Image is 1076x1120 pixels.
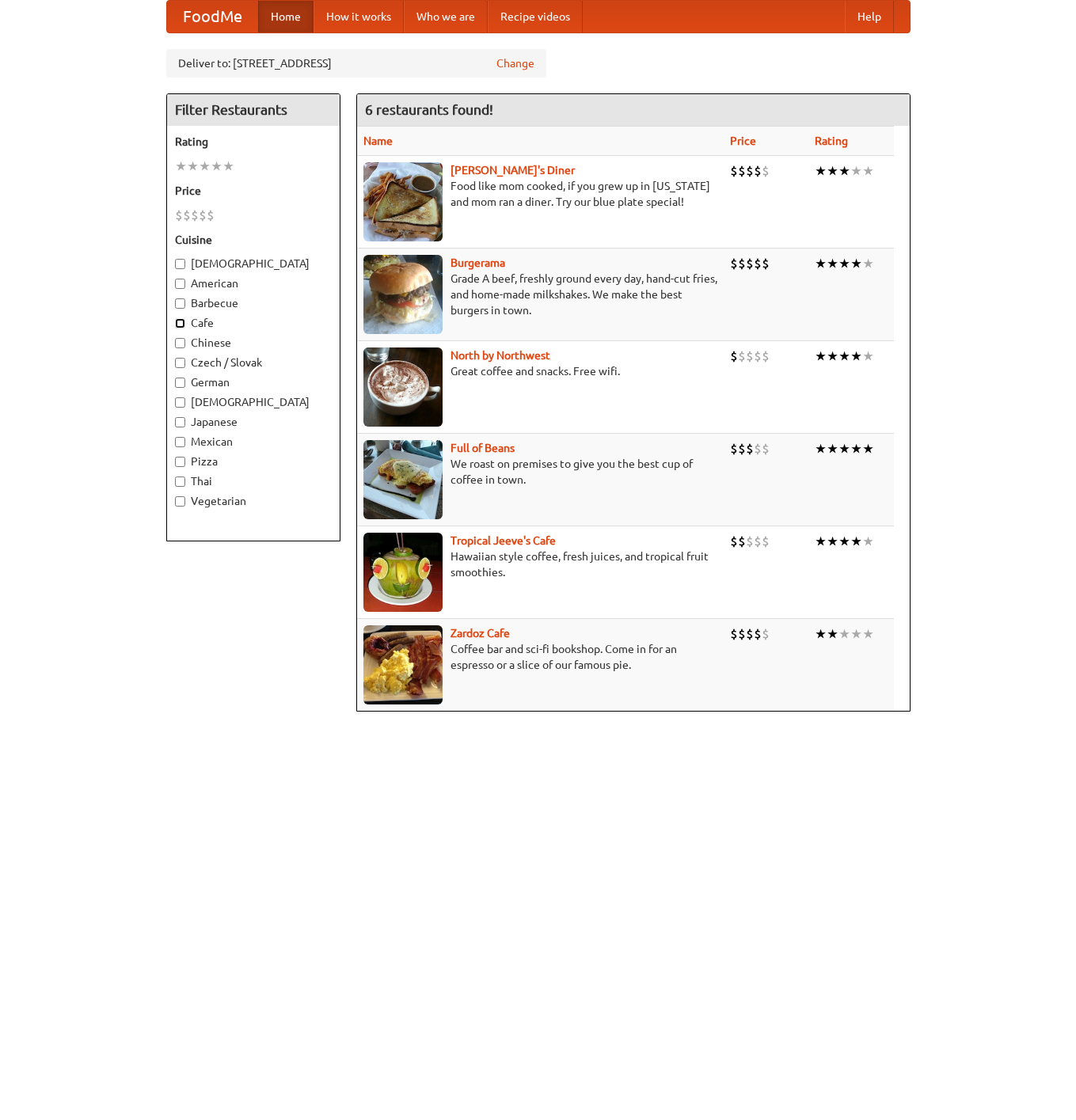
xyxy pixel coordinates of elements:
[183,207,191,224] li: $
[850,347,862,365] li: ★
[815,440,827,457] li: ★
[827,440,838,457] li: ★
[222,158,234,175] li: ★
[365,102,493,117] ng-pluralize: 6 restaurants found!
[175,473,332,489] label: Thai
[815,135,848,147] a: Rating
[175,417,185,427] input: Japanese
[762,347,770,365] li: $
[167,94,340,126] h4: Filter Restaurants
[730,135,756,147] a: Price
[175,335,332,351] label: Chinese
[850,625,862,643] li: ★
[175,394,332,410] label: [DEMOGRAPHIC_DATA]
[746,625,754,643] li: $
[175,158,187,175] li: ★
[363,162,443,241] img: sallys.jpg
[762,625,770,643] li: $
[862,162,874,180] li: ★
[762,440,770,457] li: $
[730,347,738,365] li: $
[838,255,850,272] li: ★
[754,347,762,365] li: $
[363,178,717,210] p: Food like mom cooked, if you grew up in [US_STATE] and mom ran a diner. Try our blue plate special!
[404,1,488,32] a: Who we are
[815,625,827,643] li: ★
[175,358,185,368] input: Czech / Slovak
[175,493,332,509] label: Vegetarian
[199,158,211,175] li: ★
[451,256,505,269] a: Burgerama
[451,442,515,454] b: Full of Beans
[746,255,754,272] li: $
[451,627,510,640] a: Zardoz Cafe
[862,533,874,550] li: ★
[754,625,762,643] li: $
[827,533,838,550] li: ★
[191,207,199,224] li: $
[175,256,332,271] label: [DEMOGRAPHIC_DATA]
[862,625,874,643] li: ★
[363,271,717,318] p: Grade A beef, freshly ground every day, hand-cut fries, and home-made milkshakes. We make the bes...
[175,437,185,447] input: Mexican
[838,440,850,457] li: ★
[363,347,443,427] img: north.jpg
[746,440,754,457] li: $
[175,434,332,450] label: Mexican
[175,275,332,291] label: American
[363,625,443,704] img: zardoz.jpg
[175,298,185,309] input: Barbecue
[754,533,762,550] li: $
[746,533,754,550] li: $
[827,162,838,180] li: ★
[175,378,185,388] input: German
[451,349,550,362] b: North by Northwest
[838,347,850,365] li: ★
[175,279,185,289] input: American
[815,533,827,550] li: ★
[175,457,185,467] input: Pizza
[738,440,746,457] li: $
[175,397,185,408] input: [DEMOGRAPHIC_DATA]
[730,162,738,180] li: $
[175,183,332,199] h5: Price
[850,533,862,550] li: ★
[838,533,850,550] li: ★
[862,255,874,272] li: ★
[754,255,762,272] li: $
[862,347,874,365] li: ★
[175,355,332,370] label: Czech / Slovak
[207,207,215,224] li: $
[815,162,827,180] li: ★
[314,1,404,32] a: How it works
[738,347,746,365] li: $
[815,347,827,365] li: ★
[175,232,332,248] h5: Cuisine
[363,549,717,580] p: Hawaiian style coffee, fresh juices, and tropical fruit smoothies.
[363,363,717,379] p: Great coffee and snacks. Free wifi.
[175,207,183,224] li: $
[175,318,185,328] input: Cafe
[175,134,332,150] h5: Rating
[827,625,838,643] li: ★
[838,162,850,180] li: ★
[187,158,199,175] li: ★
[838,625,850,643] li: ★
[175,414,332,430] label: Japanese
[363,255,443,334] img: burgerama.jpg
[815,255,827,272] li: ★
[850,255,862,272] li: ★
[827,255,838,272] li: ★
[451,164,575,177] b: [PERSON_NAME]'s Diner
[730,533,738,550] li: $
[167,1,258,32] a: FoodMe
[175,374,332,390] label: German
[211,158,222,175] li: ★
[845,1,894,32] a: Help
[451,534,556,547] b: Tropical Jeeve's Cafe
[175,338,185,348] input: Chinese
[363,641,717,673] p: Coffee bar and sci-fi bookshop. Come in for an espresso or a slice of our famous pie.
[746,162,754,180] li: $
